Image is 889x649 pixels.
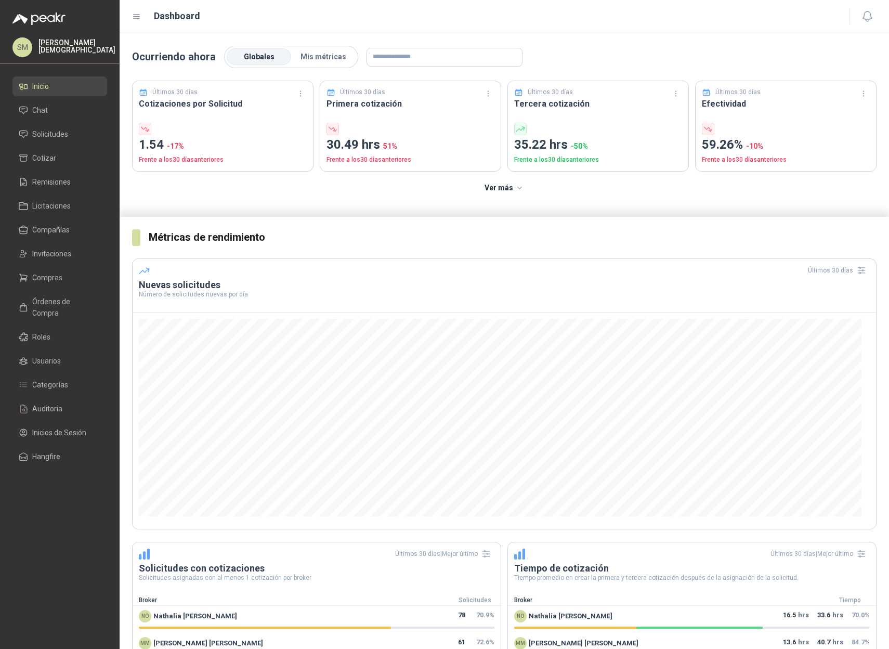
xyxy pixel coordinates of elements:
h3: Tiempo de cotización [514,562,870,575]
p: Últimos 30 días [715,87,761,97]
span: Remisiones [32,176,71,188]
p: Frente a los 30 días anteriores [702,155,870,165]
span: -17 % [167,142,184,150]
a: Remisiones [12,172,107,192]
a: Auditoria [12,399,107,419]
div: Últimos 30 días [808,262,870,279]
p: Número de solicitudes nuevas por día [139,291,870,297]
div: Broker [508,595,824,605]
span: Licitaciones [32,200,71,212]
p: hrs [817,610,843,622]
div: Últimos 30 días | Mejor último [395,546,494,562]
div: Solicitudes [449,595,501,605]
span: 16.5 [783,610,796,622]
a: Roles [12,327,107,347]
a: Solicitudes [12,124,107,144]
span: -10 % [746,142,763,150]
p: Solicitudes asignadas con al menos 1 cotización por broker [139,575,494,581]
span: Nathalia [PERSON_NAME] [529,611,612,621]
a: Inicios de Sesión [12,423,107,443]
span: 51 % [383,142,397,150]
span: Nathalia [PERSON_NAME] [153,611,237,621]
span: Chat [32,105,48,116]
span: Categorías [32,379,68,391]
span: Auditoria [32,403,62,414]
p: 35.22 hrs [514,135,682,155]
p: 1.54 [139,135,307,155]
a: Categorías [12,375,107,395]
p: Últimos 30 días [528,87,573,97]
span: -50 % [571,142,588,150]
a: Invitaciones [12,244,107,264]
button: Ver más [479,178,530,199]
span: 84.7 % [852,638,870,646]
div: Broker [133,595,449,605]
span: Usuarios [32,355,61,367]
span: 70.9 % [476,611,494,619]
p: Frente a los 30 días anteriores [514,155,682,165]
div: NO [139,610,151,622]
span: Globales [244,53,274,61]
a: Cotizar [12,148,107,168]
span: 78 [458,610,465,622]
a: Compañías [12,220,107,240]
span: Inicio [32,81,49,92]
p: Tiempo promedio en crear la primera y tercera cotización después de la asignación de la solicitud. [514,575,870,581]
div: NO [514,610,527,622]
p: [PERSON_NAME] [DEMOGRAPHIC_DATA] [38,39,115,54]
h3: Nuevas solicitudes [139,279,870,291]
span: [PERSON_NAME] [PERSON_NAME] [153,638,263,648]
img: Logo peakr [12,12,66,25]
span: Compañías [32,224,70,236]
p: 59.26% [702,135,870,155]
span: 70.0 % [852,611,870,619]
a: Órdenes de Compra [12,292,107,323]
a: Hangfire [12,447,107,466]
a: Compras [12,268,107,288]
span: Roles [32,331,50,343]
span: Mis métricas [300,53,346,61]
h3: Primera cotización [326,97,494,110]
p: Frente a los 30 días anteriores [139,155,307,165]
span: Inicios de Sesión [32,427,86,438]
p: Frente a los 30 días anteriores [326,155,494,165]
span: Invitaciones [32,248,71,259]
span: Órdenes de Compra [32,296,97,319]
p: Ocurriendo ahora [132,49,216,65]
a: Licitaciones [12,196,107,216]
div: Últimos 30 días | Mejor último [770,546,870,562]
h3: Tercera cotización [514,97,682,110]
a: Chat [12,100,107,120]
span: Cotizar [32,152,56,164]
span: Compras [32,272,62,283]
a: Inicio [12,76,107,96]
p: Últimos 30 días [152,87,198,97]
span: 33.6 [817,610,830,622]
h3: Solicitudes con cotizaciones [139,562,494,575]
span: Solicitudes [32,128,68,140]
h1: Dashboard [154,9,200,23]
span: [PERSON_NAME] [PERSON_NAME] [529,638,638,648]
div: Tiempo [824,595,876,605]
div: SM [12,37,32,57]
h3: Efectividad [702,97,870,110]
h3: Métricas de rendimiento [149,229,877,245]
p: 30.49 hrs [326,135,494,155]
p: hrs [783,610,809,622]
span: Hangfire [32,451,60,462]
span: 72.6 % [476,638,494,646]
p: Últimos 30 días [340,87,385,97]
a: Usuarios [12,351,107,371]
h3: Cotizaciones por Solicitud [139,97,307,110]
